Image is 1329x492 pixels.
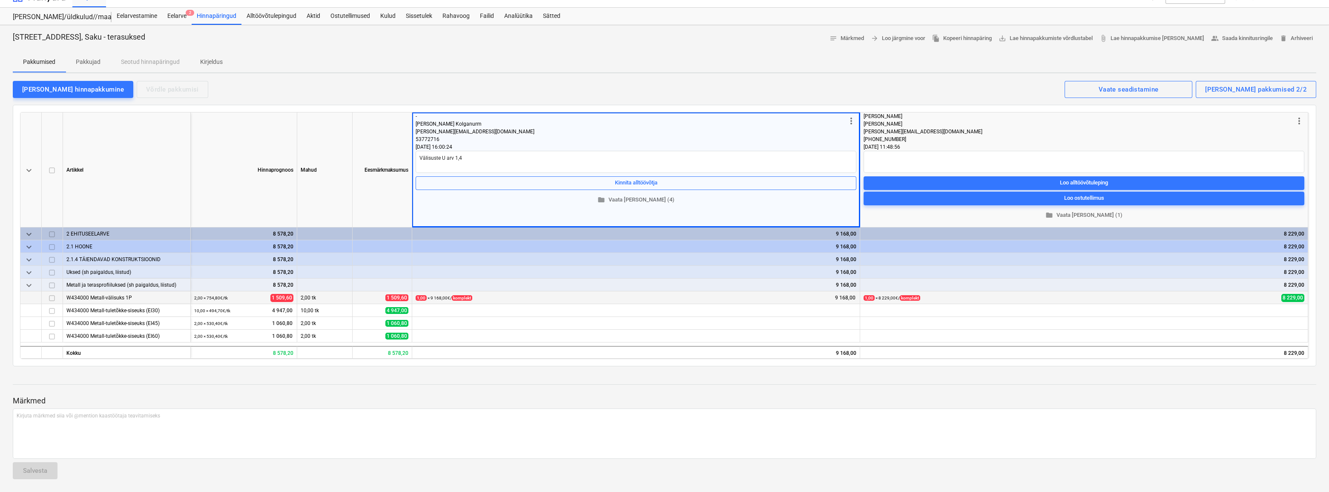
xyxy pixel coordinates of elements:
[416,112,846,120] div: -
[871,34,925,43] span: Loo järgmine voor
[301,8,325,25] div: Aktid
[186,10,194,16] span: 2
[1294,116,1304,126] span: more_vert
[297,317,353,330] div: 2,00 tk
[24,229,34,239] span: keyboard_arrow_down
[66,304,187,316] div: W434000 Metall-tuletõkke-siseuks (EI30)
[412,346,860,359] div: 9 168,00
[297,330,353,342] div: 2,00 tk
[24,242,34,252] span: keyboard_arrow_down
[162,8,192,25] a: Eelarve2
[162,8,192,25] div: Eelarve
[834,294,856,302] span: 9 168,00
[194,308,230,313] small: 10,00 × 494,70€ / tk
[66,266,187,278] div: Uksed (sh paigaldus, liistud)
[864,120,1294,128] div: [PERSON_NAME]
[401,8,437,25] a: Sissetulek
[385,333,408,340] span: 1 060,80
[900,295,920,301] span: komplekt
[194,296,228,300] small: 2,00 × 754,80€ / tk
[995,32,1096,45] a: Lae hinnapakkumiste võrdlustabel
[416,120,846,128] div: [PERSON_NAME] Kolganurm
[597,196,605,204] span: folder
[325,8,375,25] a: Ostutellimused
[200,58,223,66] p: Kirjeldus
[864,143,1304,151] div: [DATE] 11:48:56
[1281,294,1304,302] span: 8 229,00
[416,295,472,301] small: × 9 168,00€ /
[297,291,353,304] div: 2,00 tk
[932,35,940,42] span: file_copy
[1064,193,1104,203] div: Loo ostutellimus
[194,334,228,339] small: 2,00 × 530,40€ / tk
[416,253,856,266] div: 9 168,00
[1276,32,1316,45] button: Arhiveeri
[271,333,293,340] span: 1 060,80
[23,58,55,66] p: Pakkumised
[1060,178,1108,188] div: Loo alltöövõtuleping
[864,227,1304,240] div: 8 229,00
[864,129,982,135] span: [PERSON_NAME][EMAIL_ADDRESS][DOMAIN_NAME]
[66,227,187,240] div: 2 EHITUSEELARVE
[499,8,538,25] div: Analüütika
[13,13,101,22] div: [PERSON_NAME]/üldkulud//maatööd (2101817//2101766)
[1099,34,1204,43] span: Lae hinnapakkumise [PERSON_NAME]
[1196,81,1316,98] button: [PERSON_NAME] pakkumised 2/2
[1205,84,1307,95] div: [PERSON_NAME] pakkumised 2/2
[830,34,864,43] span: Märkmed
[194,240,293,253] div: 8 578,20
[194,253,293,266] div: 8 578,20
[538,8,565,25] a: Sätted
[437,8,475,25] a: Rahavoog
[13,32,145,42] p: [STREET_ADDRESS], Saku - terasuksed
[860,346,1308,359] div: 8 229,00
[1096,32,1208,45] a: Lae hinnapakkumise [PERSON_NAME]
[416,151,856,173] textarea: Välisuste U arv 1,4
[63,346,191,359] div: Kokku
[297,304,353,317] div: 10,00 tk
[416,176,856,190] button: Kinnita alltöövõtja
[419,195,853,205] span: Vaata [PERSON_NAME] (4)
[416,143,856,151] div: [DATE] 16:00:24
[416,129,534,135] span: [PERSON_NAME][EMAIL_ADDRESS][DOMAIN_NAME]
[270,294,293,302] span: 1 509,60
[191,346,297,359] div: 8 578,20
[929,32,995,45] button: Kopeeri hinnapäring
[63,112,191,227] div: Artikkel
[416,135,846,143] div: 53772716
[416,266,856,279] div: 9 168,00
[66,240,187,253] div: 2.1 HOONE
[864,135,1294,143] div: [PHONE_NUMBER]
[24,268,34,278] span: keyboard_arrow_down
[13,81,133,98] button: [PERSON_NAME] hinnapakkumine
[871,35,878,42] span: arrow_forward
[385,320,408,327] span: 1 060,80
[864,240,1304,253] div: 8 229,00
[867,32,929,45] button: Loo järgmine voor
[864,295,920,301] small: × 8 229,00€ /
[830,35,837,42] span: notes
[1286,451,1329,492] iframe: Chat Widget
[864,266,1304,279] div: 8 229,00
[864,279,1304,291] div: 8 229,00
[375,8,401,25] div: Kulud
[1099,35,1107,42] span: attach_file
[194,279,293,291] div: 8 578,20
[297,112,353,227] div: Mahud
[112,8,162,25] a: Eelarvestamine
[1208,32,1276,45] button: Saada kinnitusringile
[416,279,856,291] div: 9 168,00
[271,307,293,314] span: 4 947,00
[1211,34,1273,43] span: Saada kinnitusringile
[475,8,499,25] a: Failid
[76,58,100,66] p: Pakkujad
[864,253,1304,266] div: 8 229,00
[271,320,293,327] span: 1 060,80
[864,176,1304,190] button: Loo alltöövõtuleping
[353,346,412,359] div: 8 578,20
